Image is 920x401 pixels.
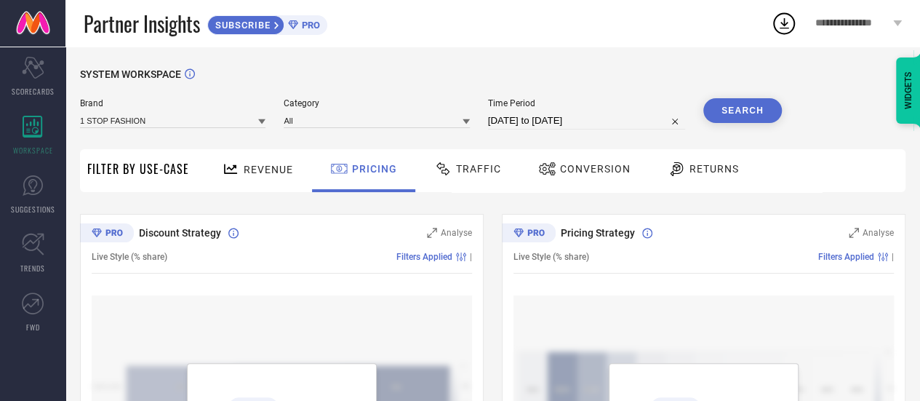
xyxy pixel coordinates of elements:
[488,112,685,130] input: Select time period
[863,228,894,238] span: Analyse
[13,145,53,156] span: WORKSPACE
[849,228,859,238] svg: Zoom
[284,98,469,108] span: Category
[818,252,874,262] span: Filters Applied
[502,223,556,245] div: Premium
[26,322,40,333] span: FWD
[11,204,55,215] span: SUGGESTIONS
[892,252,894,262] span: |
[560,163,631,175] span: Conversion
[488,98,685,108] span: Time Period
[139,227,221,239] span: Discount Strategy
[80,68,181,80] span: SYSTEM WORKSPACE
[207,12,327,35] a: SUBSCRIBEPRO
[456,163,501,175] span: Traffic
[208,20,274,31] span: SUBSCRIBE
[12,86,55,97] span: SCORECARDS
[396,252,452,262] span: Filters Applied
[352,163,397,175] span: Pricing
[441,228,472,238] span: Analyse
[470,252,472,262] span: |
[92,252,167,262] span: Live Style (% share)
[298,20,320,31] span: PRO
[87,160,189,178] span: Filter By Use-Case
[84,9,200,39] span: Partner Insights
[244,164,293,175] span: Revenue
[80,98,265,108] span: Brand
[427,228,437,238] svg: Zoom
[513,252,589,262] span: Live Style (% share)
[80,223,134,245] div: Premium
[689,163,739,175] span: Returns
[703,98,782,123] button: Search
[771,10,797,36] div: Open download list
[20,263,45,274] span: TRENDS
[561,227,635,239] span: Pricing Strategy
